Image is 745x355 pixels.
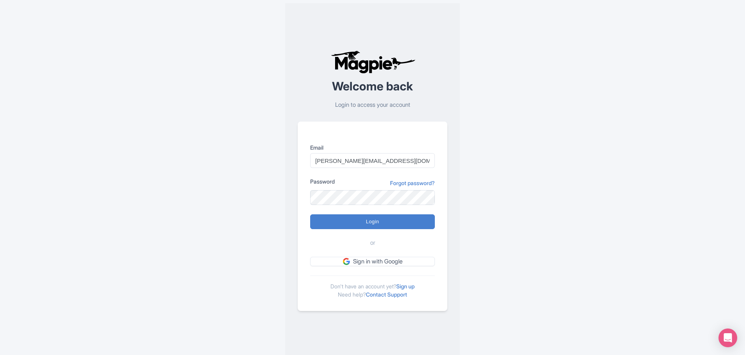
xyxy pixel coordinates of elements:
label: Password [310,177,335,185]
a: Forgot password? [390,179,435,187]
a: Sign up [396,283,415,290]
img: logo-ab69f6fb50320c5b225c76a69d11143b.png [329,50,417,74]
input: you@example.com [310,153,435,168]
p: Login to access your account [298,101,447,110]
div: Don't have an account yet? Need help? [310,276,435,298]
label: Email [310,143,435,152]
a: Contact Support [366,291,407,298]
h2: Welcome back [298,80,447,93]
a: Sign in with Google [310,257,435,267]
span: or [370,238,375,247]
img: google.svg [343,258,350,265]
input: Login [310,214,435,229]
div: Open Intercom Messenger [719,329,737,347]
